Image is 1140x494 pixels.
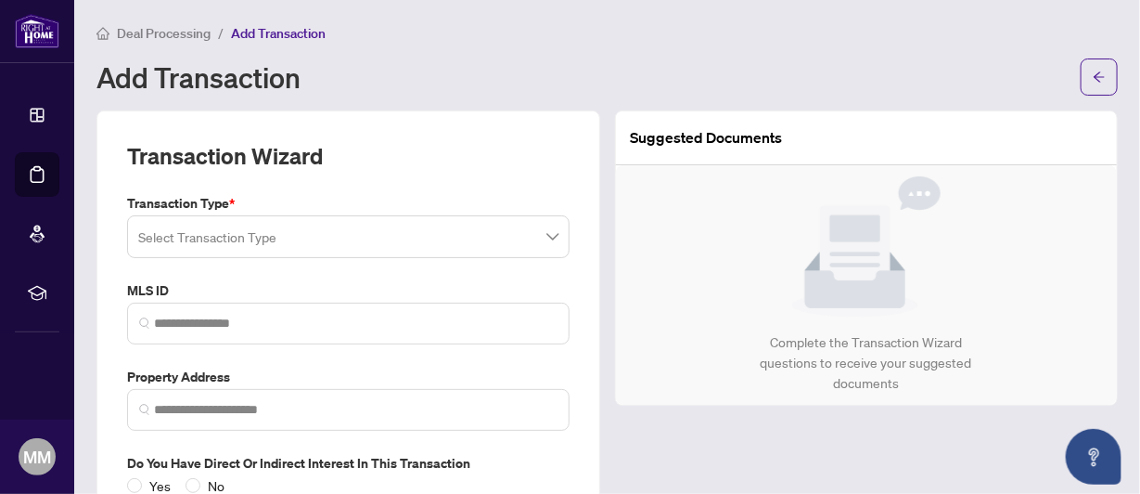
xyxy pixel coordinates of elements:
span: Add Transaction [231,25,326,42]
img: search_icon [139,404,150,415]
span: home [96,27,109,40]
span: arrow-left [1093,71,1106,84]
h1: Add Transaction [96,62,301,92]
label: MLS ID [127,280,570,301]
span: Deal Processing [117,25,211,42]
li: / [218,22,224,44]
img: logo [15,14,59,48]
div: Complete the Transaction Wizard questions to receive your suggested documents [740,332,992,394]
img: search_icon [139,318,150,329]
h2: Transaction Wizard [127,141,323,171]
img: Null State Icon [792,176,941,318]
span: MM [23,444,51,470]
article: Suggested Documents [631,126,783,149]
label: Do you have direct or indirect interest in this transaction [127,453,570,474]
button: Open asap [1066,429,1121,485]
label: Transaction Type [127,193,570,214]
label: Property Address [127,367,570,387]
